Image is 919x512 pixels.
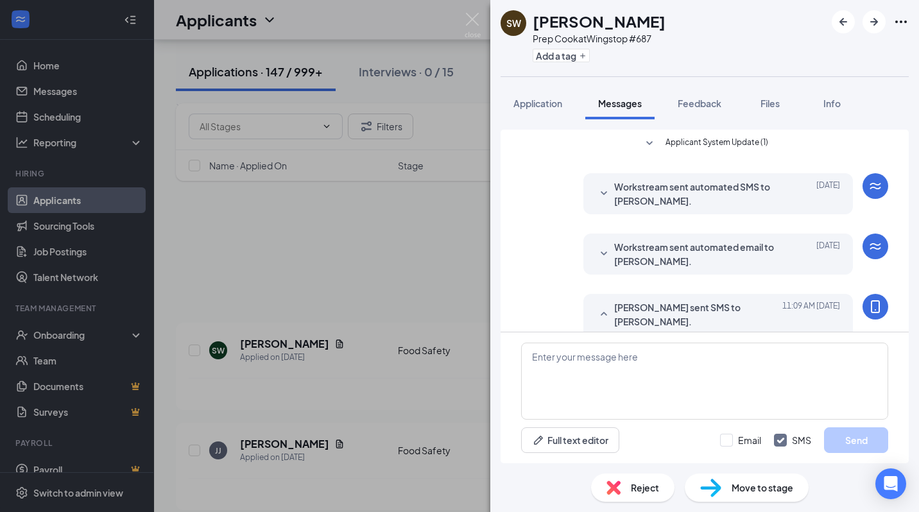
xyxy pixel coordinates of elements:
[532,434,545,447] svg: Pen
[596,186,612,201] svg: SmallChevronDown
[678,98,721,109] span: Feedback
[832,10,855,33] button: ArrowLeftNew
[666,136,768,151] span: Applicant System Update (1)
[760,98,780,109] span: Files
[868,299,883,314] svg: MobileSms
[816,180,840,208] span: [DATE]
[875,468,906,499] div: Open Intercom Messenger
[596,307,612,322] svg: SmallChevronUp
[732,481,793,495] span: Move to stage
[823,98,841,109] span: Info
[533,32,666,45] div: Prep Cook at Wingstop #687
[521,427,619,453] button: Full text editorPen
[868,178,883,194] svg: WorkstreamLogo
[596,246,612,262] svg: SmallChevronDown
[836,14,851,30] svg: ArrowLeftNew
[533,49,590,62] button: PlusAdd a tag
[614,300,782,329] span: [PERSON_NAME] sent SMS to [PERSON_NAME].
[824,427,888,453] button: Send
[782,300,840,329] span: [DATE] 11:09 AM
[579,52,587,60] svg: Plus
[614,240,782,268] span: Workstream sent automated email to [PERSON_NAME].
[868,239,883,254] svg: WorkstreamLogo
[642,136,768,151] button: SmallChevronDownApplicant System Update (1)
[866,14,882,30] svg: ArrowRight
[506,17,521,30] div: SW
[513,98,562,109] span: Application
[863,10,886,33] button: ArrowRight
[631,481,659,495] span: Reject
[893,14,909,30] svg: Ellipses
[598,98,642,109] span: Messages
[642,136,657,151] svg: SmallChevronDown
[533,10,666,32] h1: [PERSON_NAME]
[614,180,782,208] span: Workstream sent automated SMS to [PERSON_NAME].
[816,240,840,268] span: [DATE]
